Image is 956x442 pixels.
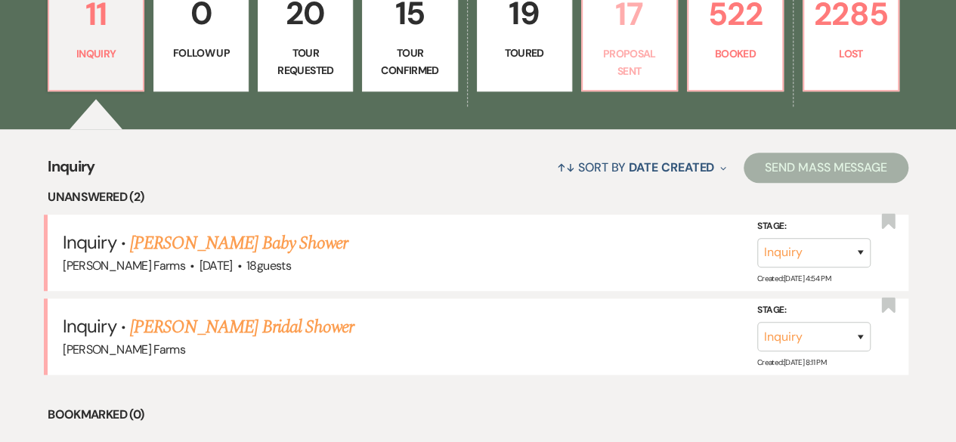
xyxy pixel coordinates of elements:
[63,258,185,274] span: [PERSON_NAME] Farms
[757,274,831,283] span: Created: [DATE] 4:54 PM
[63,314,116,338] span: Inquiry
[744,153,908,183] button: Send Mass Message
[246,258,291,274] span: 18 guests
[63,342,185,357] span: [PERSON_NAME] Farms
[592,45,667,79] p: Proposal Sent
[63,230,116,254] span: Inquiry
[58,45,134,62] p: Inquiry
[372,45,447,79] p: Tour Confirmed
[48,405,908,425] li: Bookmarked (0)
[757,218,871,235] label: Stage:
[629,159,714,175] span: Date Created
[698,45,773,62] p: Booked
[163,45,239,61] p: Follow Up
[130,314,354,341] a: [PERSON_NAME] Bridal Shower
[757,302,871,319] label: Stage:
[268,45,343,79] p: Tour Requested
[130,230,348,257] a: [PERSON_NAME] Baby Shower
[551,147,732,187] button: Sort By Date Created
[487,45,562,61] p: Toured
[48,187,908,207] li: Unanswered (2)
[813,45,889,62] p: Lost
[199,258,232,274] span: [DATE]
[48,155,95,187] span: Inquiry
[757,357,826,367] span: Created: [DATE] 8:11 PM
[557,159,575,175] span: ↑↓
